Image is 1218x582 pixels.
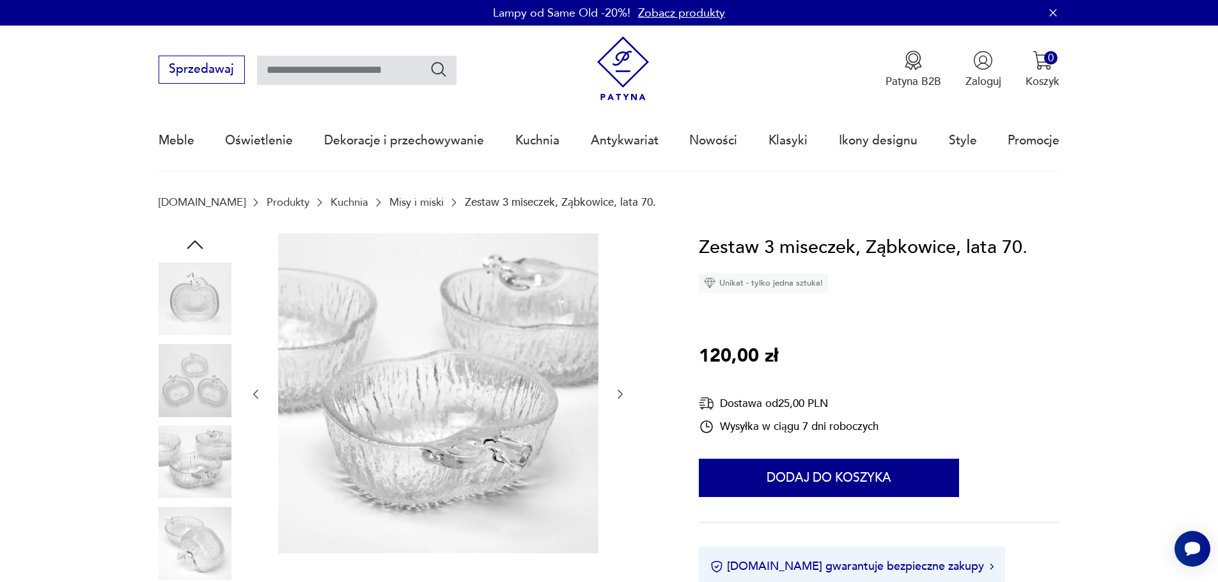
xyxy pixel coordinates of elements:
[886,50,941,89] button: Patyna B2B
[465,196,656,208] p: Zestaw 3 miseczek, Ząbkowice, lata 70.
[839,111,917,170] a: Ikony designu
[1033,50,1052,70] img: Ikona koszyka
[267,196,309,208] a: Produkty
[159,507,231,579] img: Zdjęcie produktu Zestaw 3 miseczek, Ząbkowice, lata 70.
[710,558,994,574] button: [DOMAIN_NAME] gwarantuje bezpieczne zakupy
[689,111,737,170] a: Nowości
[886,74,941,89] p: Patyna B2B
[949,111,977,170] a: Style
[1026,74,1059,89] p: Koszyk
[1175,531,1210,567] iframe: Smartsupp widget button
[699,419,878,434] div: Wysyłka w ciągu 7 dni roboczych
[159,111,194,170] a: Meble
[591,36,655,101] img: Patyna - sklep z meblami i dekoracjami vintage
[699,273,828,293] div: Unikat - tylko jedna sztuka!
[515,111,559,170] a: Kuchnia
[159,196,246,208] a: [DOMAIN_NAME]
[159,263,231,335] img: Zdjęcie produktu Zestaw 3 miseczek, Ząbkowice, lata 70.
[493,5,630,21] p: Lampy od Same Old -20%!
[1008,111,1059,170] a: Promocje
[159,344,231,417] img: Zdjęcie produktu Zestaw 3 miseczek, Ząbkowice, lata 70.
[699,395,878,411] div: Dostawa od 25,00 PLN
[638,5,725,21] a: Zobacz produkty
[965,50,1001,89] button: Zaloguj
[324,111,484,170] a: Dekoracje i przechowywanie
[1026,50,1059,89] button: 0Koszyk
[1044,51,1058,65] div: 0
[699,459,959,497] button: Dodaj do koszyka
[710,560,723,573] img: Ikona certyfikatu
[430,60,448,79] button: Szukaj
[389,196,444,208] a: Misy i miski
[973,50,993,70] img: Ikonka użytkownika
[699,233,1027,263] h1: Zestaw 3 miseczek, Ząbkowice, lata 70.
[225,111,293,170] a: Oświetlenie
[331,196,368,208] a: Kuchnia
[886,50,941,89] a: Ikona medaluPatyna B2B
[699,395,714,411] img: Ikona dostawy
[591,111,659,170] a: Antykwariat
[990,563,994,570] img: Ikona strzałki w prawo
[278,233,598,553] img: Zdjęcie produktu Zestaw 3 miseczek, Ząbkowice, lata 70.
[965,74,1001,89] p: Zaloguj
[159,56,245,84] button: Sprzedawaj
[699,342,778,371] p: 120,00 zł
[159,65,245,75] a: Sprzedawaj
[704,277,715,289] img: Ikona diamentu
[159,425,231,498] img: Zdjęcie produktu Zestaw 3 miseczek, Ząbkowice, lata 70.
[769,111,808,170] a: Klasyki
[903,50,923,70] img: Ikona medalu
